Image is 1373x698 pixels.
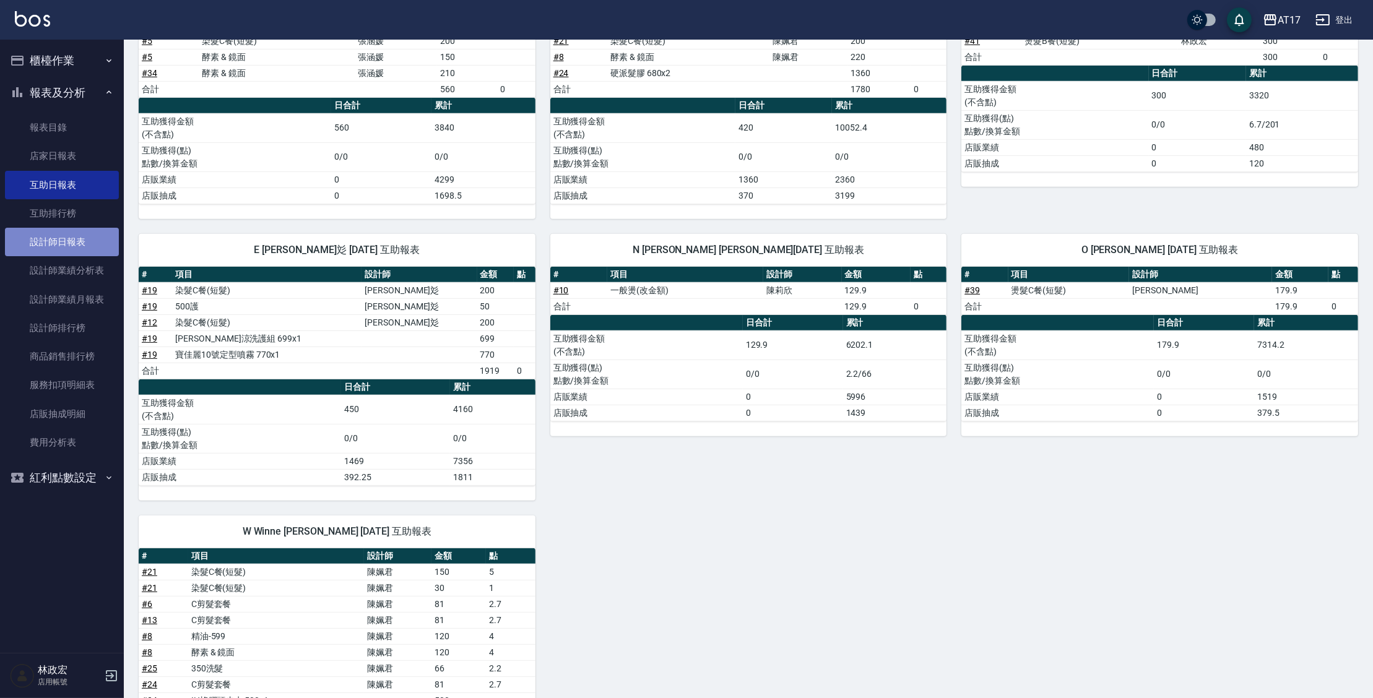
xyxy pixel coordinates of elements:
table: a dense table [550,17,947,98]
td: [PERSON_NAME]彣 [362,314,477,330]
td: 30 [431,580,486,596]
td: 81 [431,596,486,612]
td: 66 [431,660,486,676]
td: 0 [1320,49,1358,65]
th: 設計師 [763,267,841,283]
th: 設計師 [1129,267,1272,283]
td: 220 [847,49,911,65]
td: [PERSON_NAME]涼洗護組 699x1 [172,330,362,347]
td: 精油-599 [188,628,365,644]
a: #10 [553,285,569,295]
td: 互助獲得(點) 點數/換算金額 [961,360,1154,389]
a: 互助排行榜 [5,199,119,228]
td: 0 [743,389,843,405]
td: 染髮C餐(短髮) [607,33,769,49]
th: 日合計 [1154,315,1254,331]
td: 1919 [477,363,514,379]
button: 報表及分析 [5,77,119,109]
td: 120 [431,644,486,660]
td: 店販抽成 [961,405,1154,421]
td: 合計 [550,81,607,97]
td: 店販業績 [550,389,743,405]
th: # [139,548,188,564]
a: #21 [142,567,157,577]
td: 陳姵君 [364,660,431,676]
td: 6.7/201 [1246,110,1358,139]
td: 寶佳麗10號定型噴霧 770x1 [172,347,362,363]
td: 染髮C餐(短髮) [188,564,365,580]
a: #13 [142,615,157,625]
td: 150 [431,564,486,580]
td: 129.9 [743,330,843,360]
td: 0 [331,171,431,187]
td: 2.2 [486,660,535,676]
td: 0/0 [341,424,450,453]
td: [PERSON_NAME]彣 [362,282,477,298]
span: N [PERSON_NAME] [PERSON_NAME][DATE] 互助報表 [565,244,932,256]
td: 陳姵君 [364,564,431,580]
td: 1698.5 [431,187,535,204]
td: 1360 [847,65,911,81]
th: 金額 [842,267,911,283]
td: 染髮C餐(短髮) [172,314,362,330]
td: 陳姵君 [364,612,431,628]
a: #39 [964,285,980,295]
td: C剪髮套餐 [188,596,365,612]
td: 2.2/66 [843,360,947,389]
a: 設計師日報表 [5,228,119,256]
img: Person [10,663,35,688]
td: 0/0 [331,142,431,171]
td: 699 [477,330,514,347]
a: 服務扣項明細表 [5,371,119,399]
a: #5 [142,36,152,46]
a: 報表目錄 [5,113,119,142]
td: 7314.2 [1254,330,1358,360]
td: C剪髮套餐 [188,676,365,692]
td: 1 [486,580,535,596]
td: 陳姵君 [364,644,431,660]
td: 燙髮C餐(短髮) [1008,282,1130,298]
table: a dense table [139,379,535,486]
th: 累計 [1254,315,1358,331]
td: [PERSON_NAME] [1129,282,1272,298]
table: a dense table [961,267,1358,315]
td: 200 [477,314,514,330]
td: 店販業績 [550,171,736,187]
th: 金額 [1272,267,1328,283]
td: 420 [735,113,832,142]
th: # [961,267,1008,283]
td: 酵素 & 鏡面 [199,49,355,65]
td: 酵素 & 鏡面 [188,644,365,660]
a: 店販抽成明細 [5,400,119,428]
a: #34 [142,68,157,78]
th: 日合計 [1149,66,1246,82]
a: #19 [142,301,157,311]
td: 陳姵君 [364,676,431,692]
a: 店家日報表 [5,142,119,170]
td: 560 [437,81,497,97]
td: 0/0 [735,142,832,171]
a: #24 [142,679,157,689]
td: 300 [1149,81,1246,110]
td: 互助獲得(點) 點數/換算金額 [961,110,1148,139]
td: 一般燙(改金額) [607,282,763,298]
table: a dense table [139,98,535,204]
table: a dense table [550,267,947,315]
td: 1439 [843,405,947,421]
td: 合計 [961,49,1021,65]
td: 129.9 [842,282,911,298]
a: #5 [142,52,152,62]
td: 200 [437,33,497,49]
td: 燙髮B餐(短髮) [1021,33,1177,49]
th: 累計 [431,98,535,114]
td: 互助獲得(點) 點數/換算金額 [139,142,331,171]
a: #8 [142,647,152,657]
button: 登出 [1310,9,1358,32]
td: 179.9 [1272,282,1328,298]
a: #25 [142,663,157,673]
a: 互助日報表 [5,171,119,199]
td: 陳莉欣 [763,282,841,298]
a: #19 [142,285,157,295]
td: 350洗髮 [188,660,365,676]
td: C剪髮套餐 [188,612,365,628]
